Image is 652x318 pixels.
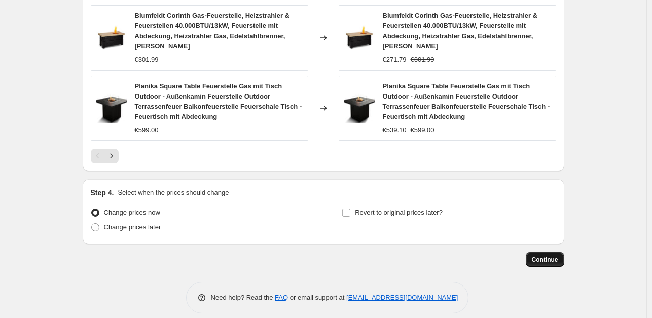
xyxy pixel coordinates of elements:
span: Blumfeldt Corinth Gas-Feuerstelle, Heizstrahler & Feuerstellen 40.000BTU/13kW, Feuerstelle mit Ab... [383,12,538,50]
span: Planika Square Table Feuerstelle Gas mit Tisch Outdoor - Außenkamin Feuerstelle Outdoor Terrassen... [383,82,550,120]
div: €539.10 [383,125,407,135]
img: 61seXk2UwFL_80x.jpg [96,22,127,53]
strike: €599.00 [411,125,434,135]
span: Blumfeldt Corinth Gas-Feuerstelle, Heizstrahler & Feuerstellen 40.000BTU/13kW, Feuerstelle mit Ab... [135,12,290,50]
span: Continue [532,256,558,264]
button: Continue [526,252,564,267]
h2: Step 4. [91,187,114,198]
span: Change prices later [104,223,161,231]
button: Next [104,149,119,163]
div: €271.79 [383,55,407,65]
span: Revert to original prices later? [355,209,443,216]
a: FAQ [275,294,288,301]
span: Need help? Read the [211,294,275,301]
img: 717LdxYj0bL_80x.jpg [344,93,375,123]
nav: Pagination [91,149,119,163]
div: €599.00 [135,125,159,135]
span: Planika Square Table Feuerstelle Gas mit Tisch Outdoor - Außenkamin Feuerstelle Outdoor Terrassen... [135,82,302,120]
p: Select when the prices should change [118,187,229,198]
img: 717LdxYj0bL_80x.jpg [96,93,127,123]
div: €301.99 [135,55,159,65]
a: [EMAIL_ADDRESS][DOMAIN_NAME] [346,294,458,301]
span: Change prices now [104,209,160,216]
span: or email support at [288,294,346,301]
img: 61seXk2UwFL_80x.jpg [344,22,375,53]
strike: €301.99 [411,55,434,65]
